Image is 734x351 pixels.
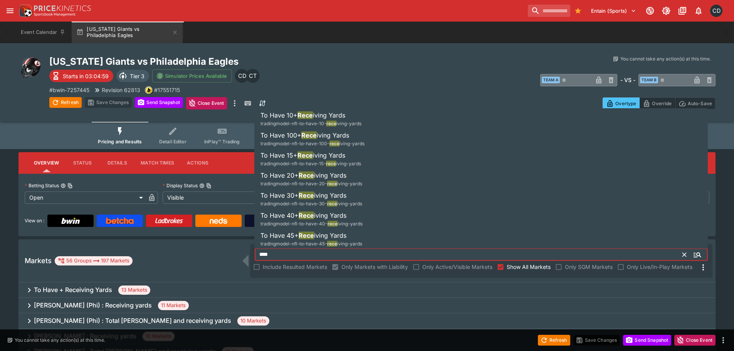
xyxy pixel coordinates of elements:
[692,4,705,18] button: Notifications
[186,97,227,109] button: Close Event
[154,86,180,94] p: Copy To Clipboard
[690,248,704,262] button: Close
[163,191,284,204] div: Visible
[25,191,146,204] div: Open
[341,263,408,271] span: Only Markets with Liability
[708,2,725,19] button: Cameron Duffy
[313,111,345,119] span: iving Yards
[34,286,112,294] h6: To Have + Receiving Yards
[28,154,65,172] button: Overview
[34,301,152,309] h6: [PERSON_NAME] (Phi) : Receiving yards
[643,4,657,18] button: Connected to PK
[688,99,712,107] p: Auto-Save
[719,336,728,345] button: more
[145,86,153,94] div: bwin
[260,241,327,247] span: tradingmodel-nfl-to-have-45-
[145,87,152,94] img: bwin.png
[299,212,314,219] span: Rece
[130,72,144,80] p: Tier 3
[327,181,337,186] span: rece
[327,241,337,247] span: rece
[260,161,326,166] span: tradingmodel-nfl-to-have-15-
[542,77,560,83] span: Team A
[328,221,338,227] span: rece
[337,201,362,207] span: iving-yards
[158,302,189,309] span: 11 Markets
[314,171,346,179] span: iving Yards
[699,263,708,272] svg: More
[237,317,269,325] span: 10 Markets
[49,55,383,67] h2: Copy To Clipboard
[199,183,205,188] button: Display StatusCopy To Clipboard
[260,201,327,207] span: tradingmodel-nfl-to-have-30-
[301,131,317,139] span: Rece
[314,232,346,239] span: iving Yards
[326,161,336,166] span: rece
[586,5,641,17] button: Select Tenant
[260,121,326,126] span: tradingmodel-nfl-to-have-10-
[260,131,301,139] span: To Have 100+
[15,337,105,344] p: You cannot take any action(s) at this time.
[675,97,716,109] button: Auto-Save
[299,171,314,179] span: Rece
[260,232,299,239] span: To Have 45+
[16,22,70,43] button: Event Calendar
[63,72,109,80] p: Starts in 03:04:59
[313,151,345,159] span: iving Yards
[34,5,91,11] img: PriceKinetics
[155,218,183,224] img: Ladbrokes
[34,13,76,16] img: Sportsbook Management
[61,218,80,224] img: Bwin
[102,86,140,94] p: Revision 62813
[623,335,671,346] button: Send Snapshot
[49,97,82,108] button: Refresh
[528,5,570,17] input: search
[317,131,349,139] span: iving Yards
[652,99,672,107] p: Override
[299,191,314,199] span: Rece
[34,317,231,325] h6: [PERSON_NAME] (Phi) : Total [PERSON_NAME] and receiving yards
[260,221,328,227] span: tradingmodel-nfl-to-have-40-
[98,139,142,144] span: Pricing and Results
[235,69,249,83] div: Cameron Duffy
[326,121,336,126] span: rece
[314,191,346,199] span: iving Yards
[159,139,186,144] span: Detail Editor
[58,256,129,265] div: 56 Groups 197 Markets
[152,69,232,82] button: Simulator Prices Available
[263,263,327,271] span: Include Resulted Markets
[336,121,361,126] span: iving-yards
[640,77,658,83] span: Team B
[135,97,183,108] button: Send Snapshot
[603,97,716,109] div: Start From
[260,191,299,199] span: To Have 30+
[260,111,297,119] span: To Have 10+
[100,154,134,172] button: Details
[60,183,66,188] button: Betting StatusCopy To Clipboard
[678,249,690,261] button: Clear
[337,181,362,186] span: iving-yards
[163,182,198,189] p: Display Status
[260,181,327,186] span: tradingmodel-nfl-to-have-20-
[17,3,32,18] img: PriceKinetics Logo
[206,183,212,188] button: Copy To Clipboard
[339,141,364,146] span: iving-yards
[675,4,689,18] button: Documentation
[260,141,329,146] span: tradingmodel-nfl-to-have-100-
[507,263,551,271] span: Show All Markets
[25,256,52,265] h5: Markets
[3,4,17,18] button: open drawer
[565,263,613,271] span: Only SGM Markets
[65,154,100,172] button: Status
[25,182,59,189] p: Betting Status
[620,76,635,84] h6: - VS -
[230,97,239,109] button: more
[106,218,134,224] img: Betcha
[659,4,673,18] button: Toggle light/dark mode
[25,215,44,227] label: View on :
[134,154,180,172] button: Match Times
[627,263,692,271] span: Only Live/In-Play Markets
[297,151,313,159] span: Rece
[118,286,150,294] span: 13 Markets
[422,263,492,271] span: Only Active/Visible Markets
